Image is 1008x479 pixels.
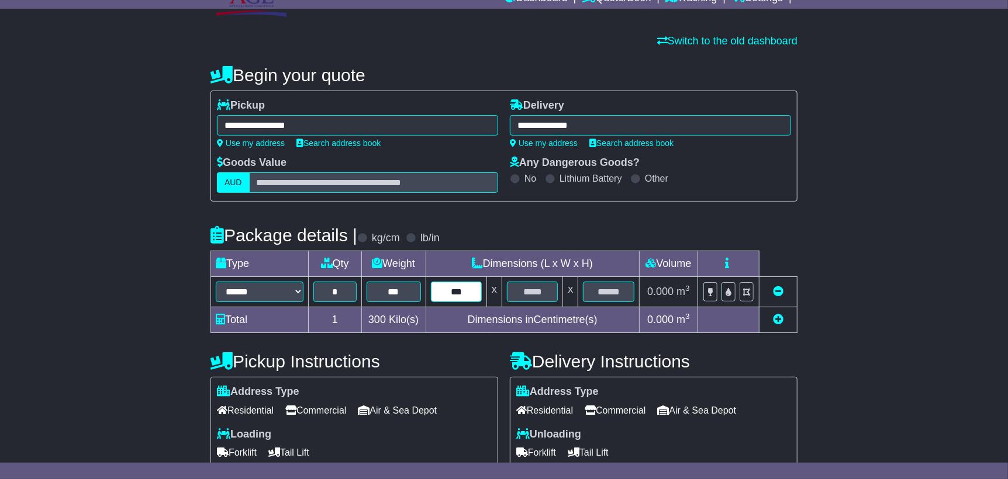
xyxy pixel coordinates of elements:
[210,225,357,245] h4: Package details |
[217,386,299,398] label: Address Type
[568,443,609,461] span: Tail Lift
[217,99,265,112] label: Pickup
[217,443,257,461] span: Forklift
[487,277,502,307] td: x
[309,307,362,333] td: 1
[361,307,426,333] td: Kilo(s)
[516,401,573,419] span: Residential
[217,401,274,419] span: Residential
[268,443,309,461] span: Tail Lift
[516,443,556,461] span: Forklift
[210,65,798,85] h4: Begin your quote
[685,284,690,293] sup: 3
[358,401,437,419] span: Air & Sea Depot
[516,428,581,441] label: Unloading
[585,401,645,419] span: Commercial
[516,386,599,398] label: Address Type
[285,401,346,419] span: Commercial
[211,251,309,277] td: Type
[658,401,737,419] span: Air & Sea Depot
[647,314,674,325] span: 0.000
[361,251,426,277] td: Weight
[426,251,639,277] td: Dimensions (L x W x H)
[372,232,400,245] label: kg/cm
[296,138,381,148] a: Search address book
[639,251,698,277] td: Volume
[217,157,286,169] label: Goods Value
[676,314,690,325] span: m
[773,314,783,325] a: Add new item
[560,173,622,184] label: Lithium Battery
[657,35,798,47] a: Switch to the old dashboard
[217,172,250,193] label: AUD
[773,286,783,297] a: Remove this item
[524,173,536,184] label: No
[589,138,674,148] a: Search address book
[368,314,386,325] span: 300
[645,173,668,184] label: Other
[510,138,578,148] a: Use my address
[510,157,640,169] label: Any Dangerous Goods?
[563,277,578,307] td: x
[685,312,690,321] sup: 3
[420,232,440,245] label: lb/in
[510,352,798,371] h4: Delivery Instructions
[217,138,285,148] a: Use my address
[426,307,639,333] td: Dimensions in Centimetre(s)
[210,352,498,371] h4: Pickup Instructions
[309,251,362,277] td: Qty
[647,286,674,297] span: 0.000
[211,307,309,333] td: Total
[510,99,564,112] label: Delivery
[217,428,271,441] label: Loading
[676,286,690,297] span: m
